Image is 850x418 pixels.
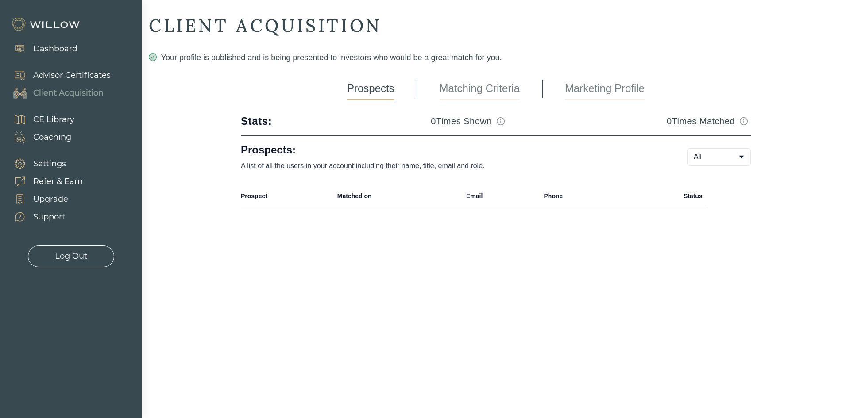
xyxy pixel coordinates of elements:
[4,173,83,190] a: Refer & Earn
[11,17,82,31] img: Willow
[332,185,461,207] th: Matched on
[737,114,751,128] button: Match info
[33,43,77,55] div: Dashboard
[738,153,745,161] span: caret-down
[33,87,104,99] div: Client Acquisition
[241,161,659,171] p: A list of all the users in your account including their name, title, email and role.
[667,115,735,127] h3: 0 Times Matched
[431,115,492,127] h3: 0 Times Shown
[33,176,83,188] div: Refer & Earn
[4,111,74,128] a: CE Library
[539,185,623,207] th: Phone
[33,193,68,205] div: Upgrade
[4,190,83,208] a: Upgrade
[347,78,394,100] a: Prospects
[4,84,111,102] a: Client Acquisition
[440,78,520,100] a: Matching Criteria
[694,152,702,162] span: All
[241,114,272,128] div: Stats:
[740,117,748,125] span: info-circle
[4,66,111,84] a: Advisor Certificates
[565,78,645,100] a: Marketing Profile
[33,211,65,223] div: Support
[494,114,508,128] button: Match info
[4,128,74,146] a: Coaching
[33,114,74,126] div: CE Library
[623,185,708,207] th: Status
[241,185,332,207] th: Prospect
[4,40,77,58] a: Dashboard
[33,131,71,143] div: Coaching
[4,155,83,173] a: Settings
[149,14,843,37] div: CLIENT ACQUISITION
[33,158,66,170] div: Settings
[149,51,843,64] div: Your profile is published and is being presented to investors who would be a great match for you.
[55,250,87,262] div: Log Out
[149,53,157,61] span: check-circle
[461,185,539,207] th: Email
[33,69,111,81] div: Advisor Certificates
[497,117,505,125] span: info-circle
[241,143,659,157] h1: Prospects:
